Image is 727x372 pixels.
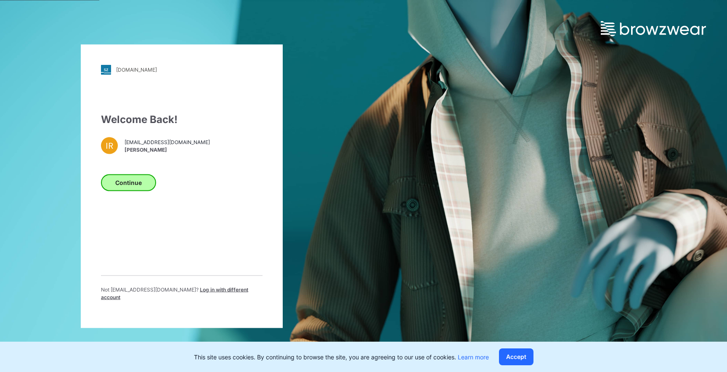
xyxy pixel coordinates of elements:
div: IR [101,137,118,154]
p: Not [EMAIL_ADDRESS][DOMAIN_NAME] ? [101,286,263,301]
a: Learn more [458,353,489,361]
img: stylezone-logo.562084cfcfab977791bfbf7441f1a819.svg [101,64,111,75]
div: [DOMAIN_NAME] [116,67,157,73]
span: [EMAIL_ADDRESS][DOMAIN_NAME] [125,139,210,146]
p: This site uses cookies. By continuing to browse the site, you are agreeing to our use of cookies. [194,353,489,361]
a: [DOMAIN_NAME] [101,64,263,75]
img: browzwear-logo.e42bd6dac1945053ebaf764b6aa21510.svg [601,21,706,36]
button: Accept [499,348,533,365]
span: [PERSON_NAME] [125,146,210,154]
div: Welcome Back! [101,112,263,127]
button: Continue [101,174,156,191]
